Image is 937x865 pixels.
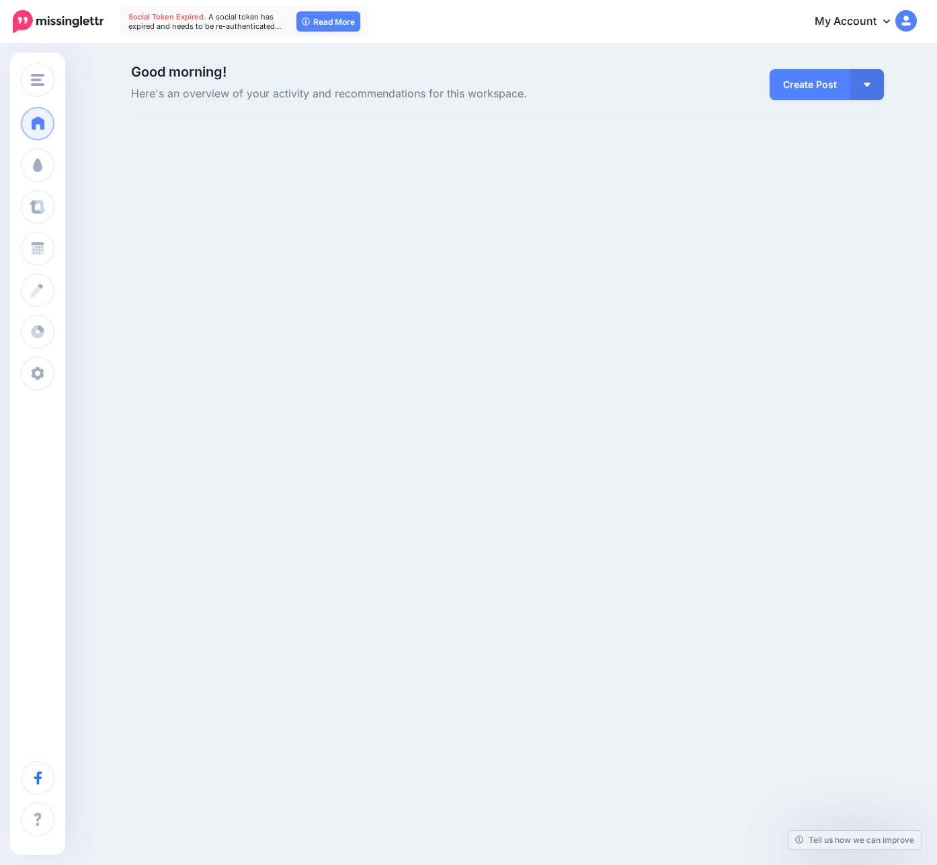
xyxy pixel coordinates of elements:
[801,5,917,38] a: My Account
[864,83,870,87] img: arrow-down-white.png
[296,11,360,32] a: Read More
[788,831,921,849] a: Tell us how we can improve
[131,85,626,103] span: Here's an overview of your activity and recommendations for this workspace.
[770,69,850,100] a: Create Post
[131,64,227,80] span: Good morning!
[128,12,206,21] span: Social Token Expired.
[128,12,282,31] span: A social token has expired and needs to be re-authenticated…
[13,10,104,33] img: Missinglettr
[31,74,44,86] img: menu.png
